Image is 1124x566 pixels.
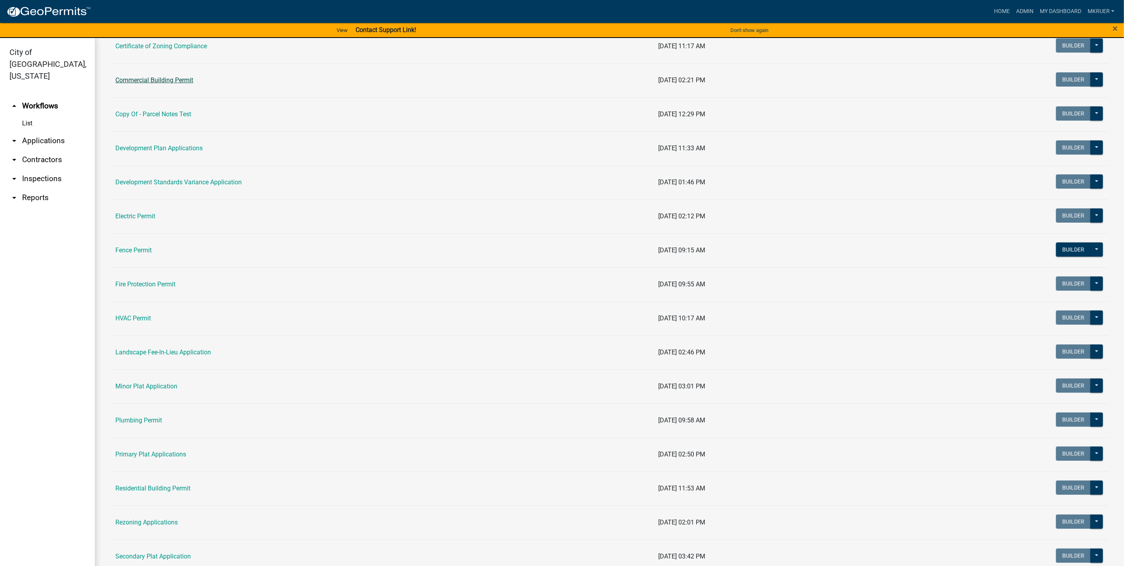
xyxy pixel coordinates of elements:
[1056,549,1091,563] button: Builder
[115,110,191,118] a: Copy Of - Parcel Notes Test
[115,519,178,526] a: Rezoning Applications
[9,155,19,165] i: arrow_drop_down
[658,553,705,560] span: [DATE] 03:42 PM
[658,280,705,288] span: [DATE] 09:55 AM
[9,174,19,184] i: arrow_drop_down
[1113,23,1118,34] span: ×
[1056,106,1091,121] button: Builder
[658,42,705,50] span: [DATE] 11:17 AM
[1056,72,1091,87] button: Builder
[115,212,155,220] a: Electric Permit
[1056,208,1091,223] button: Builder
[658,348,705,356] span: [DATE] 02:46 PM
[1056,242,1091,257] button: Builder
[115,42,207,50] a: Certificate of Zoning Compliance
[658,485,705,492] span: [DATE] 11:53 AM
[658,519,705,526] span: [DATE] 02:01 PM
[1056,481,1091,495] button: Builder
[115,144,203,152] a: Development Plan Applications
[1056,447,1091,461] button: Builder
[333,24,351,37] a: View
[727,24,772,37] button: Don't show again
[115,246,152,254] a: Fence Permit
[115,485,190,492] a: Residential Building Permit
[1056,515,1091,529] button: Builder
[658,246,705,254] span: [DATE] 09:15 AM
[1037,4,1084,19] a: My Dashboard
[1056,38,1091,53] button: Builder
[1056,379,1091,393] button: Builder
[1013,4,1037,19] a: Admin
[115,382,177,390] a: Minor Plat Application
[1056,276,1091,291] button: Builder
[1056,174,1091,189] button: Builder
[9,193,19,203] i: arrow_drop_down
[1113,24,1118,33] button: Close
[658,416,705,424] span: [DATE] 09:58 AM
[658,314,705,322] span: [DATE] 10:17 AM
[658,212,705,220] span: [DATE] 02:12 PM
[115,280,175,288] a: Fire Protection Permit
[1084,4,1118,19] a: mkruer
[658,76,705,84] span: [DATE] 02:21 PM
[1056,413,1091,427] button: Builder
[658,382,705,390] span: [DATE] 03:01 PM
[115,416,162,424] a: Plumbing Permit
[115,451,186,458] a: Primary Plat Applications
[1056,310,1091,325] button: Builder
[658,144,705,152] span: [DATE] 11:33 AM
[658,110,705,118] span: [DATE] 12:29 PM
[9,101,19,111] i: arrow_drop_up
[658,451,705,458] span: [DATE] 02:50 PM
[115,314,151,322] a: HVAC Permit
[991,4,1013,19] a: Home
[1056,140,1091,155] button: Builder
[115,76,193,84] a: Commercial Building Permit
[9,136,19,146] i: arrow_drop_down
[115,178,242,186] a: Development Standards Variance Application
[356,26,416,34] strong: Contact Support Link!
[1056,345,1091,359] button: Builder
[658,178,705,186] span: [DATE] 01:46 PM
[115,553,191,560] a: Secondary Plat Application
[115,348,211,356] a: Landscape Fee-In-Lieu Application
